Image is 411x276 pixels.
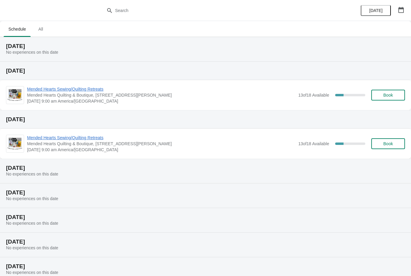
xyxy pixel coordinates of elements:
[27,147,295,153] span: [DATE] 9:00 am America/[GEOGRAPHIC_DATA]
[6,245,58,250] span: No experiences on this date
[6,190,405,196] h2: [DATE]
[371,90,405,100] button: Book
[27,86,295,92] span: Mended Hearts Sewing/Quilting Retreats
[298,141,329,146] span: 13 of 18 Available
[6,221,58,226] span: No experiences on this date
[371,138,405,149] button: Book
[6,196,58,201] span: No experiences on this date
[27,135,295,141] span: Mended Hearts Sewing/Quilting Retreats
[6,68,405,74] h2: [DATE]
[6,116,405,122] h2: [DATE]
[6,263,405,269] h2: [DATE]
[6,239,405,245] h2: [DATE]
[6,88,24,103] img: Mended Hearts Sewing/Quilting Retreats | Mended Hearts Quilting & Boutique, 330th Street, Ellswor...
[27,98,295,104] span: [DATE] 9:00 am America/[GEOGRAPHIC_DATA]
[383,141,393,146] span: Book
[27,141,295,147] span: Mended Hearts Quilting & Boutique, [STREET_ADDRESS][PERSON_NAME]
[27,92,295,98] span: Mended Hearts Quilting & Boutique, [STREET_ADDRESS][PERSON_NAME]
[361,5,391,16] button: [DATE]
[6,214,405,220] h2: [DATE]
[6,50,58,55] span: No experiences on this date
[33,24,48,34] span: All
[6,43,405,49] h2: [DATE]
[6,270,58,275] span: No experiences on this date
[6,136,24,151] img: Mended Hearts Sewing/Quilting Retreats | Mended Hearts Quilting & Boutique, 330th Street, Ellswor...
[383,93,393,97] span: Book
[298,93,329,97] span: 13 of 18 Available
[6,165,405,171] h2: [DATE]
[115,5,308,16] input: Search
[4,24,31,34] span: Schedule
[369,8,382,13] span: [DATE]
[6,172,58,176] span: No experiences on this date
